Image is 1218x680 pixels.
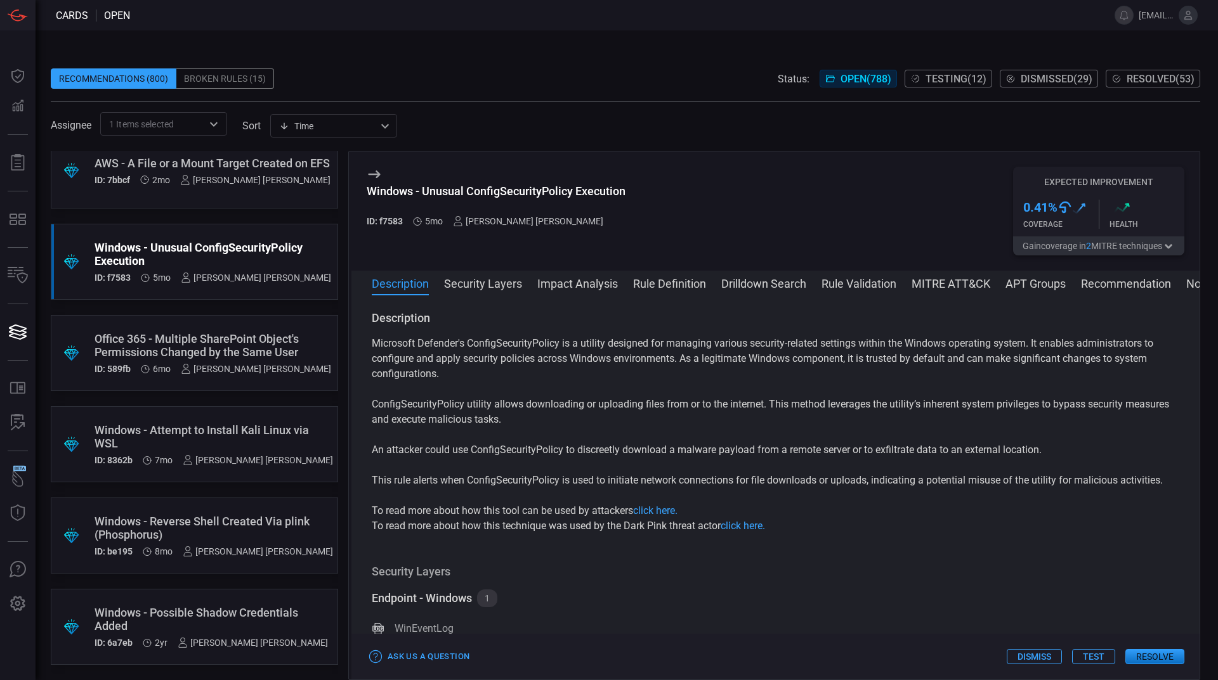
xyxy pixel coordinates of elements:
[1013,177,1184,187] h5: Expected Improvement
[1013,236,1184,255] button: Gaincoverage in2MITRE techniques
[153,273,171,283] span: Apr 08, 2025 2:03 PM
[205,115,223,133] button: Open
[95,175,130,185] h5: ID: 7bbcf
[372,397,1179,427] p: ConfigSecurityPolicy utility allows downloading or uploading files from or to the internet. This ...
[1072,649,1115,664] button: Test
[95,606,328,632] div: Windows - Possible Shadow Credentials Added
[3,91,33,122] button: Detections
[95,273,131,283] h5: ID: f7583
[155,455,173,465] span: Feb 10, 2025 9:17 PM
[841,73,891,85] span: Open ( 788 )
[3,498,33,529] button: Threat Intelligence
[372,275,429,290] button: Description
[183,546,333,556] div: [PERSON_NAME] [PERSON_NAME]
[242,120,261,132] label: sort
[395,621,454,636] div: WinEventLog
[1081,275,1171,290] button: Recommendation
[1007,649,1062,664] button: Dismiss
[95,241,331,267] div: Windows - Unusual ConfigSecurityPolicy Execution
[3,407,33,438] button: ALERT ANALYSIS
[3,317,33,347] button: Cards
[372,518,1179,534] p: To read more about how this technique was used by the Dark Pink threat actor
[3,260,33,291] button: Inventory
[95,455,133,465] h5: ID: 8362b
[372,442,1179,458] p: An attacker could use ConfigSecurityPolicy to discreetly download a malware payload from a remote...
[3,589,33,619] button: Preferences
[181,364,331,374] div: [PERSON_NAME] [PERSON_NAME]
[155,546,173,556] span: Jan 21, 2025 2:12 PM
[425,216,443,226] span: Apr 08, 2025 2:03 PM
[1005,275,1066,290] button: APT Groups
[56,10,88,22] span: Cards
[721,520,765,532] a: click here.
[367,184,625,198] div: Windows - Unusual ConfigSecurityPolicy Execution
[820,70,897,87] button: Open(788)
[104,10,130,22] span: open
[152,175,170,185] span: Jul 30, 2025 10:45 AM
[822,275,896,290] button: Rule Validation
[1086,241,1091,251] span: 2
[1125,649,1184,664] button: Resolve
[912,275,990,290] button: MITRE ATT&CK
[367,647,473,667] button: Ask Us a Question
[537,275,618,290] button: Impact Analysis
[1106,70,1200,87] button: Resolved(53)
[372,503,1179,518] p: To read more about how this tool can be used by attackers
[926,73,986,85] span: Testing ( 12 )
[1023,200,1058,215] h3: 0.41 %
[372,564,1179,579] h3: Security Layers
[721,275,806,290] button: Drilldown Search
[633,275,706,290] button: Rule Definition
[3,464,33,494] button: Wingman
[372,311,1179,326] h3: Description
[453,216,603,226] div: [PERSON_NAME] [PERSON_NAME]
[95,515,333,541] div: Windows - Reverse Shell Created Via plink (Phosphorus)
[51,68,176,89] div: Recommendations (800)
[372,591,472,606] div: Endpoint - Windows
[367,216,403,226] h5: ID: f7583
[178,638,328,648] div: [PERSON_NAME] [PERSON_NAME]
[905,70,992,87] button: Testing(12)
[279,120,377,132] div: Time
[95,332,331,359] div: Office 365 - Multiple SharePoint Object's Permissions Changed by the Same User
[95,423,333,450] div: Windows - Attempt to Install Kali Linux via WSL
[1127,73,1195,85] span: Resolved ( 53 )
[1021,73,1092,85] span: Dismissed ( 29 )
[372,473,1179,488] p: This rule alerts when ConfigSecurityPolicy is used to initiate network connections for file downl...
[3,204,33,234] button: MITRE - Detection Posture
[155,638,167,648] span: Jan 24, 2024 7:20 PM
[3,148,33,178] button: Reports
[3,373,33,404] button: Rule Catalog
[1023,220,1099,229] div: Coverage
[95,157,331,170] div: AWS - A File or a Mount Target Created on EFS
[176,68,274,89] div: Broken Rules (15)
[444,275,522,290] button: Security Layers
[183,455,333,465] div: [PERSON_NAME] [PERSON_NAME]
[95,638,133,648] h5: ID: 6a7eb
[1000,70,1098,87] button: Dismissed(29)
[1110,220,1185,229] div: Health
[153,364,171,374] span: Apr 01, 2025 3:12 PM
[109,118,174,131] span: 1 Items selected
[95,546,133,556] h5: ID: be195
[95,364,131,374] h5: ID: 589fb
[1139,10,1174,20] span: [EMAIL_ADDRESS][DOMAIN_NAME]
[3,555,33,585] button: Ask Us A Question
[778,73,809,85] span: Status:
[372,336,1179,382] p: Microsoft Defender's ConfigSecurityPolicy is a utility designed for managing various security-rel...
[3,61,33,91] button: Dashboard
[1186,275,1217,290] button: Notes
[477,589,497,607] div: 1
[633,504,678,516] a: click here.
[180,175,331,185] div: [PERSON_NAME] [PERSON_NAME]
[181,273,331,283] div: [PERSON_NAME] [PERSON_NAME]
[51,119,91,131] span: Assignee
